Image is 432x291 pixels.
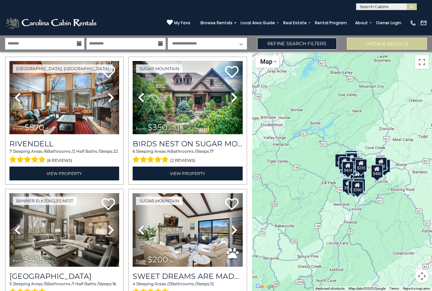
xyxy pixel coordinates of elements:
[113,149,118,154] span: 22
[257,38,337,50] a: Refine Search Filters
[168,281,171,286] span: 2
[210,149,214,154] span: 17
[225,197,239,212] a: Add to favorites
[73,149,100,154] span: 2 Half Baths /
[415,269,429,283] button: Map camera controls
[169,126,178,131] span: daily
[9,61,119,135] img: thumbnail_165669710.jpeg
[167,19,190,26] a: My Favs
[342,161,354,174] div: $424
[346,153,358,166] div: $390
[147,255,168,264] span: $200
[351,181,363,194] div: $350
[9,149,12,154] span: 7
[371,165,383,178] div: $400
[13,64,113,73] a: [GEOGRAPHIC_DATA], [GEOGRAPHIC_DATA]
[47,156,72,165] span: (6 reviews)
[352,18,371,28] a: About
[133,272,242,281] a: Sweet Dreams Are Made Of Skis
[136,126,146,131] span: from
[354,178,366,192] div: $200
[168,149,170,154] span: 4
[13,126,23,131] span: from
[197,18,236,28] a: Browse Rentals
[373,18,405,28] a: Owner Login
[9,272,119,281] h3: Sunset Ridge Hideaway
[133,167,242,180] a: View Property
[169,258,179,263] span: daily
[342,179,354,192] div: $355
[339,156,351,170] div: $290
[112,281,116,286] span: 16
[260,58,272,65] span: Map
[345,150,357,164] div: $325
[24,255,44,264] span: $425
[389,287,399,290] a: Terms
[24,122,44,132] span: $570
[46,258,55,263] span: daily
[133,139,242,148] a: Birds Nest On Sugar Mountain
[133,281,135,286] span: 4
[312,18,350,28] a: Rental Program
[347,38,427,50] button: Update Results
[133,148,242,165] div: Sleeping Areas / Bathrooms / Sleeps:
[147,122,167,132] span: $350
[350,169,365,183] div: $1,095
[355,159,368,172] div: $235
[280,18,310,28] a: Real Estate
[403,287,430,290] a: Report a map error
[13,197,77,205] a: Banner Elk/Eagles Nest
[410,20,416,26] img: phone-regular-white.png
[136,197,183,205] a: Sugar Mountain
[46,126,55,131] span: daily
[136,64,183,73] a: Sugar Mountain
[415,55,429,69] button: Toggle fullscreen view
[255,55,279,68] button: Change map style
[13,258,23,263] span: from
[379,159,391,173] div: $451
[5,16,99,30] img: White-1-2.png
[170,156,195,165] span: (2 reviews)
[210,281,214,286] span: 12
[9,167,119,180] a: View Property
[420,20,427,26] img: mail-regular-white.png
[102,197,115,212] a: Add to favorites
[9,139,119,148] a: Rivendell
[9,193,119,267] img: thumbnail_166362694.jpeg
[316,286,345,291] button: Keyboard shortcuts
[335,154,347,167] div: $285
[225,65,239,80] a: Add to favorites
[133,193,242,267] img: thumbnail_167530462.jpeg
[136,258,146,263] span: from
[237,18,278,28] a: Local Area Guide
[343,177,355,191] div: $225
[133,149,135,154] span: 6
[254,282,276,291] img: Google
[349,287,385,290] span: Map data ©2025 Google
[348,180,360,194] div: $375
[45,281,47,286] span: 5
[9,148,119,165] div: Sleeping Areas / Bathrooms / Sleeps:
[254,282,276,291] a: Open this area in Google Maps (opens a new window)
[45,149,47,154] span: 6
[345,152,357,166] div: $310
[9,272,119,281] a: [GEOGRAPHIC_DATA]
[351,157,363,171] div: $430
[133,61,242,135] img: thumbnail_168440338.jpeg
[73,281,99,286] span: 1 Half Baths /
[375,157,387,171] div: $410
[9,281,12,286] span: 5
[174,20,190,26] span: My Favs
